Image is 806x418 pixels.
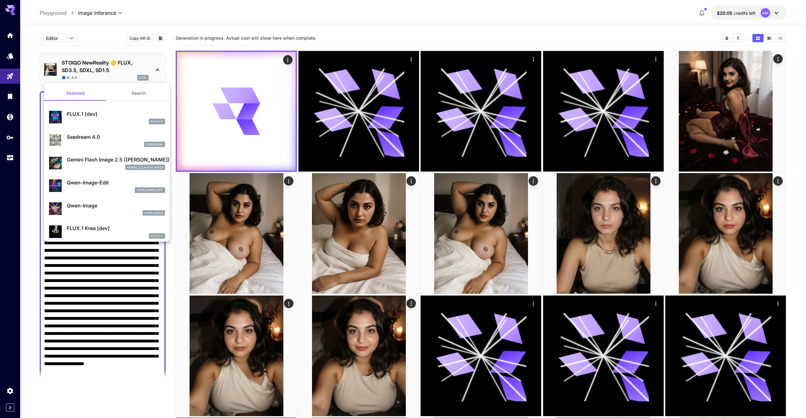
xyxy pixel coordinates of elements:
[49,222,165,241] div: FLUX.1 Krea [dev]FLUX.1 D
[67,179,165,186] p: Qwen-Image-Edit
[145,211,163,215] p: Qwen Image
[49,176,165,195] div: Qwen-Image-Editqwen_image_edit
[67,156,165,163] p: Gemini Flash Image 2.5 ([PERSON_NAME])
[137,188,163,192] p: qwen_image_edit
[151,234,163,238] p: FLUX.1 D
[107,86,170,101] button: Search
[49,131,165,150] div: Seedream 4.0seedream4
[151,119,163,124] p: FLUX.1 D
[49,199,165,218] div: Qwen-ImageQwen Image
[67,202,165,209] p: Qwen-Image
[44,86,107,101] button: Featured
[127,165,163,170] p: gemini_2_5_flash_image
[146,142,163,147] p: seedream4
[67,110,165,118] p: FLUX.1 [dev]
[67,224,165,232] p: FLUX.1 Krea [dev]
[49,153,165,172] div: Gemini Flash Image 2.5 ([PERSON_NAME])gemini_2_5_flash_image
[49,108,165,127] div: FLUX.1 [dev]FLUX.1 D
[67,133,165,141] p: Seedream 4.0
